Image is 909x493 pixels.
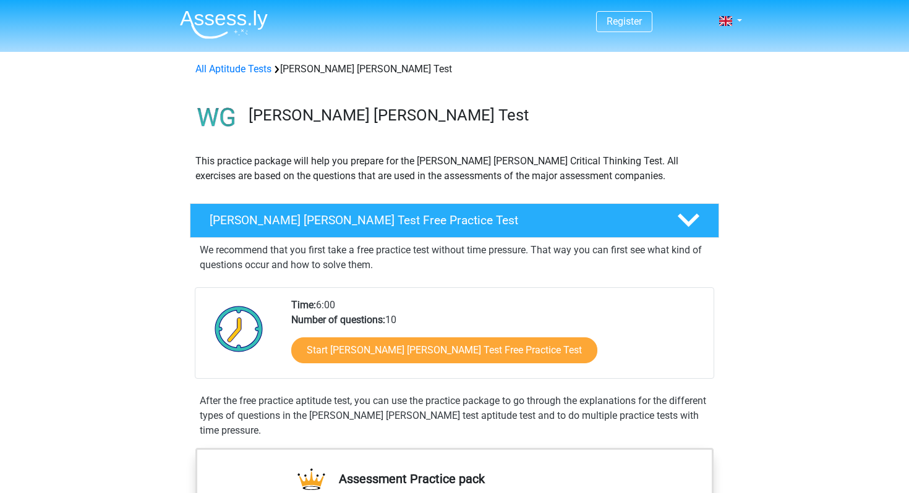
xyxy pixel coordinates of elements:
b: Time: [291,299,316,311]
h3: [PERSON_NAME] [PERSON_NAME] Test [249,106,709,125]
div: 6:00 10 [282,298,713,378]
a: All Aptitude Tests [195,63,271,75]
a: Start [PERSON_NAME] [PERSON_NAME] Test Free Practice Test [291,337,597,363]
b: Number of questions: [291,314,385,326]
img: Clock [208,298,270,360]
div: After the free practice aptitude test, you can use the practice package to go through the explana... [195,394,714,438]
p: This practice package will help you prepare for the [PERSON_NAME] [PERSON_NAME] Critical Thinking... [195,154,714,183]
p: We recommend that you first take a free practice test without time pressure. That way you can fir... [200,243,709,272]
div: [PERSON_NAME] [PERSON_NAME] Test [190,62,719,77]
a: [PERSON_NAME] [PERSON_NAME] Test Free Practice Test [185,203,724,238]
img: Assessly [180,10,268,39]
h4: [PERSON_NAME] [PERSON_NAME] Test Free Practice Test [210,213,657,227]
a: Register [607,15,642,27]
img: watson glaser test [190,91,243,144]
